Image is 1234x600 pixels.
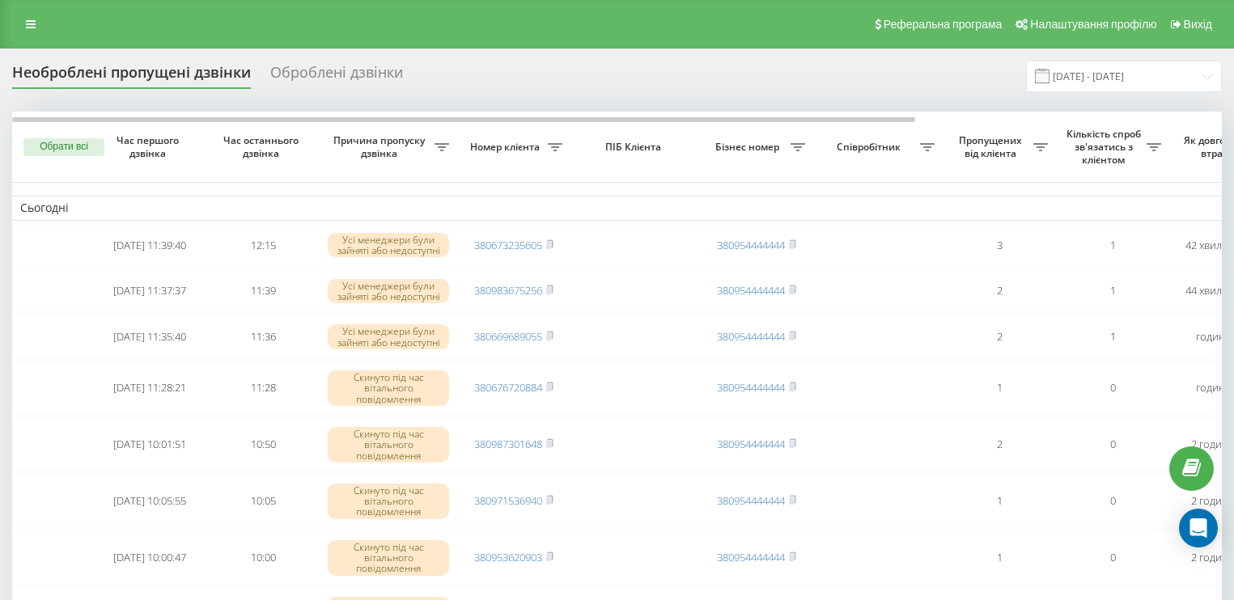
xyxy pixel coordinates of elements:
[951,134,1033,159] span: Пропущених від клієнта
[93,418,206,471] td: [DATE] 10:01:51
[93,269,206,312] td: [DATE] 11:37:37
[1056,361,1169,415] td: 0
[474,283,542,298] a: 380983675256
[328,279,449,303] div: Усі менеджери були зайняті або недоступні
[717,380,785,395] a: 380954444444
[93,531,206,585] td: [DATE] 10:00:47
[206,418,320,471] td: 10:50
[943,361,1056,415] td: 1
[328,427,449,463] div: Скинуто під час вітального повідомлення
[1056,315,1169,358] td: 1
[93,315,206,358] td: [DATE] 11:35:40
[717,437,785,451] a: 380954444444
[943,269,1056,312] td: 2
[943,315,1056,358] td: 2
[465,141,548,154] span: Номер клієнта
[943,475,1056,528] td: 1
[474,437,542,451] a: 380987301648
[717,493,785,508] a: 380954444444
[93,224,206,267] td: [DATE] 11:39:40
[474,238,542,252] a: 380673235605
[1056,531,1169,585] td: 0
[328,233,449,257] div: Усі менеджери були зайняті або недоступні
[328,540,449,576] div: Скинуто під час вітального повідомлення
[206,224,320,267] td: 12:15
[943,418,1056,471] td: 2
[717,329,785,344] a: 380954444444
[474,380,542,395] a: 380676720884
[584,141,686,154] span: ПІБ Клієнта
[1184,18,1212,31] span: Вихід
[1179,509,1218,547] div: Open Intercom Messenger
[474,329,542,344] a: 380669689055
[1030,18,1156,31] span: Налаштування профілю
[717,238,785,252] a: 380954444444
[1056,224,1169,267] td: 1
[1064,128,1147,166] span: Кількість спроб зв'язатись з клієнтом
[93,475,206,528] td: [DATE] 10:05:55
[328,484,449,519] div: Скинуто під час вітального повідомлення
[23,138,104,156] button: Обрати всі
[206,531,320,585] td: 10:00
[219,134,307,159] span: Час останнього дзвінка
[93,361,206,415] td: [DATE] 11:28:21
[270,64,403,89] div: Оброблені дзвінки
[328,134,435,159] span: Причина пропуску дзвінка
[328,324,449,349] div: Усі менеджери були зайняті або недоступні
[717,550,785,564] a: 380954444444
[943,531,1056,585] td: 1
[206,361,320,415] td: 11:28
[708,141,791,154] span: Бізнес номер
[1056,475,1169,528] td: 0
[328,370,449,406] div: Скинуто під час вітального повідомлення
[1056,418,1169,471] td: 0
[717,283,785,298] a: 380954444444
[943,224,1056,267] td: 3
[1056,269,1169,312] td: 1
[474,493,542,508] a: 380971536940
[474,550,542,564] a: 380953620903
[12,64,251,89] div: Необроблені пропущені дзвінки
[821,141,920,154] span: Співробітник
[206,269,320,312] td: 11:39
[106,134,193,159] span: Час першого дзвінка
[206,315,320,358] td: 11:36
[884,18,1003,31] span: Реферальна програма
[206,475,320,528] td: 10:05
